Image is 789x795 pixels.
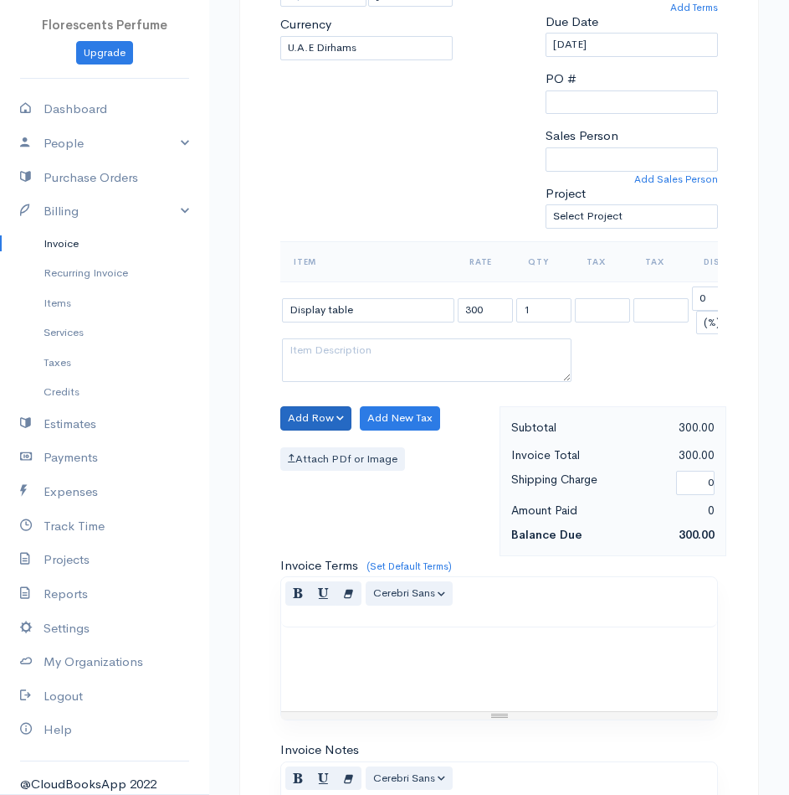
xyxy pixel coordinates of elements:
[612,500,723,521] div: 0
[632,241,690,281] th: Tax
[373,771,435,785] span: Cerebri Sans
[690,241,781,281] th: Discount
[511,527,582,542] strong: Balance Due
[503,500,613,521] div: Amount Paid
[546,70,576,89] label: PO #
[280,741,359,760] label: Invoice Notes
[366,767,453,791] button: Font Family
[503,469,669,497] div: Shipping Charge
[612,417,723,438] div: 300.00
[76,41,133,65] a: Upgrade
[310,767,336,791] button: Underline (CTRL+U)
[634,172,718,187] a: Add Sales Person
[285,767,311,791] button: Bold (CTRL+B)
[366,560,452,573] a: (Set Default Terms)
[373,586,435,600] span: Cerebri Sans
[280,447,405,472] label: Attach PDf or Image
[285,581,311,606] button: Bold (CTRL+B)
[679,527,715,542] span: 300.00
[360,406,440,431] button: Add New Tax
[503,445,613,466] div: Invoice Total
[20,775,189,794] div: @CloudBooksApp 2022
[612,445,723,466] div: 300.00
[503,417,613,438] div: Subtotal
[280,556,358,576] label: Invoice Terms
[515,241,573,281] th: Qty
[281,712,717,720] div: Resize
[280,241,456,281] th: Item
[42,17,167,33] span: Florescents Perfume
[280,15,331,34] label: Currency
[336,767,361,791] button: Remove Font Style (CTRL+\)
[573,241,632,281] th: Tax
[282,298,454,323] input: Item Name
[310,581,336,606] button: Underline (CTRL+U)
[546,126,618,146] label: Sales Person
[546,184,586,204] label: Project
[280,406,351,431] button: Add Row
[546,13,598,32] label: Due Date
[546,33,718,57] input: dd-mm-yyyy
[456,241,515,281] th: Rate
[336,581,361,606] button: Remove Font Style (CTRL+\)
[366,581,453,606] button: Font Family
